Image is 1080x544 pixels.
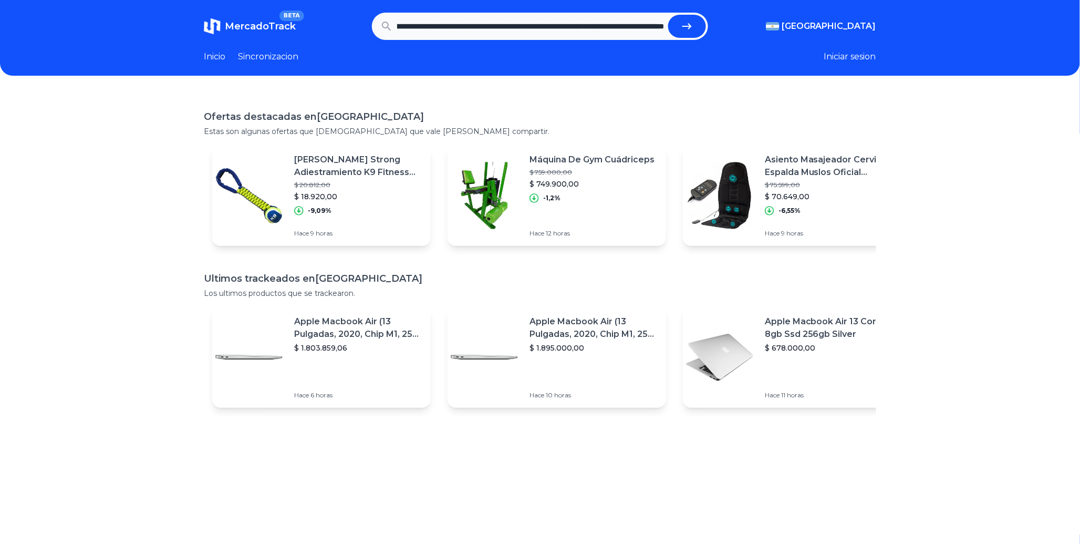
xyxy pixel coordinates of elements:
[238,50,298,63] a: Sincronizacion
[204,18,296,35] a: MercadoTrackBETA
[529,179,655,189] p: $ 749.900,00
[824,50,876,63] button: Iniciar sesion
[683,307,901,408] a: Featured imageApple Macbook Air 13 Core I5 8gb Ssd 256gb Silver$ 678.000,00Hace 11 horas
[448,321,521,394] img: Featured image
[765,391,893,399] p: Hace 11 horas
[204,109,876,124] h1: Ofertas destacadas en [GEOGRAPHIC_DATA]
[765,315,893,341] p: Apple Macbook Air 13 Core I5 8gb Ssd 256gb Silver
[683,145,901,246] a: Featured imageAsiento Masajeador Cervical Espalda Muslos Oficial Gadnic$ 75.599,00$ 70.649,00-6,5...
[529,229,655,238] p: Hace 12 horas
[778,207,801,215] p: -6,55%
[204,288,876,299] p: Los ultimos productos que se trackearon.
[294,229,422,238] p: Hace 9 horas
[782,20,876,33] span: [GEOGRAPHIC_DATA]
[529,343,658,353] p: $ 1.895.000,00
[212,159,286,232] img: Featured image
[529,168,655,177] p: $ 759.000,00
[294,153,422,179] p: [PERSON_NAME] Strong Adiestramiento K9 Fitness Perro Juego
[765,229,893,238] p: Hace 9 horas
[294,391,422,399] p: Hace 6 horas
[294,315,422,341] p: Apple Macbook Air (13 Pulgadas, 2020, Chip M1, 256 Gb De Ssd, 8 Gb De Ram) - Plata
[294,343,422,353] p: $ 1.803.859,06
[448,159,521,232] img: Featured image
[765,181,893,189] p: $ 75.599,00
[212,321,286,394] img: Featured image
[766,22,780,30] img: Argentina
[294,181,422,189] p: $ 20.812,00
[448,307,666,408] a: Featured imageApple Macbook Air (13 Pulgadas, 2020, Chip M1, 256 Gb De Ssd, 8 Gb De Ram) - Plata$...
[766,20,876,33] button: [GEOGRAPHIC_DATA]
[765,191,893,202] p: $ 70.649,00
[204,50,225,63] a: Inicio
[448,145,666,246] a: Featured imageMáquina De Gym Cuádriceps$ 759.000,00$ 749.900,00-1,2%Hace 12 horas
[212,307,431,408] a: Featured imageApple Macbook Air (13 Pulgadas, 2020, Chip M1, 256 Gb De Ssd, 8 Gb De Ram) - Plata$...
[529,315,658,341] p: Apple Macbook Air (13 Pulgadas, 2020, Chip M1, 256 Gb De Ssd, 8 Gb De Ram) - Plata
[543,194,560,202] p: -1,2%
[683,321,756,394] img: Featured image
[204,126,876,137] p: Estas son algunas ofertas que [DEMOGRAPHIC_DATA] que vale [PERSON_NAME] compartir.
[765,343,893,353] p: $ 678.000,00
[765,153,893,179] p: Asiento Masajeador Cervical Espalda Muslos Oficial Gadnic
[204,18,221,35] img: MercadoTrack
[683,159,756,232] img: Featured image
[529,153,655,166] p: Máquina De Gym Cuádriceps
[308,207,331,215] p: -9,09%
[212,145,431,246] a: Featured image[PERSON_NAME] Strong Adiestramiento K9 Fitness Perro Juego$ 20.812,00$ 18.920,00-9,...
[529,391,658,399] p: Hace 10 horas
[204,271,876,286] h1: Ultimos trackeados en [GEOGRAPHIC_DATA]
[279,11,304,21] span: BETA
[294,191,422,202] p: $ 18.920,00
[225,20,296,32] span: MercadoTrack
